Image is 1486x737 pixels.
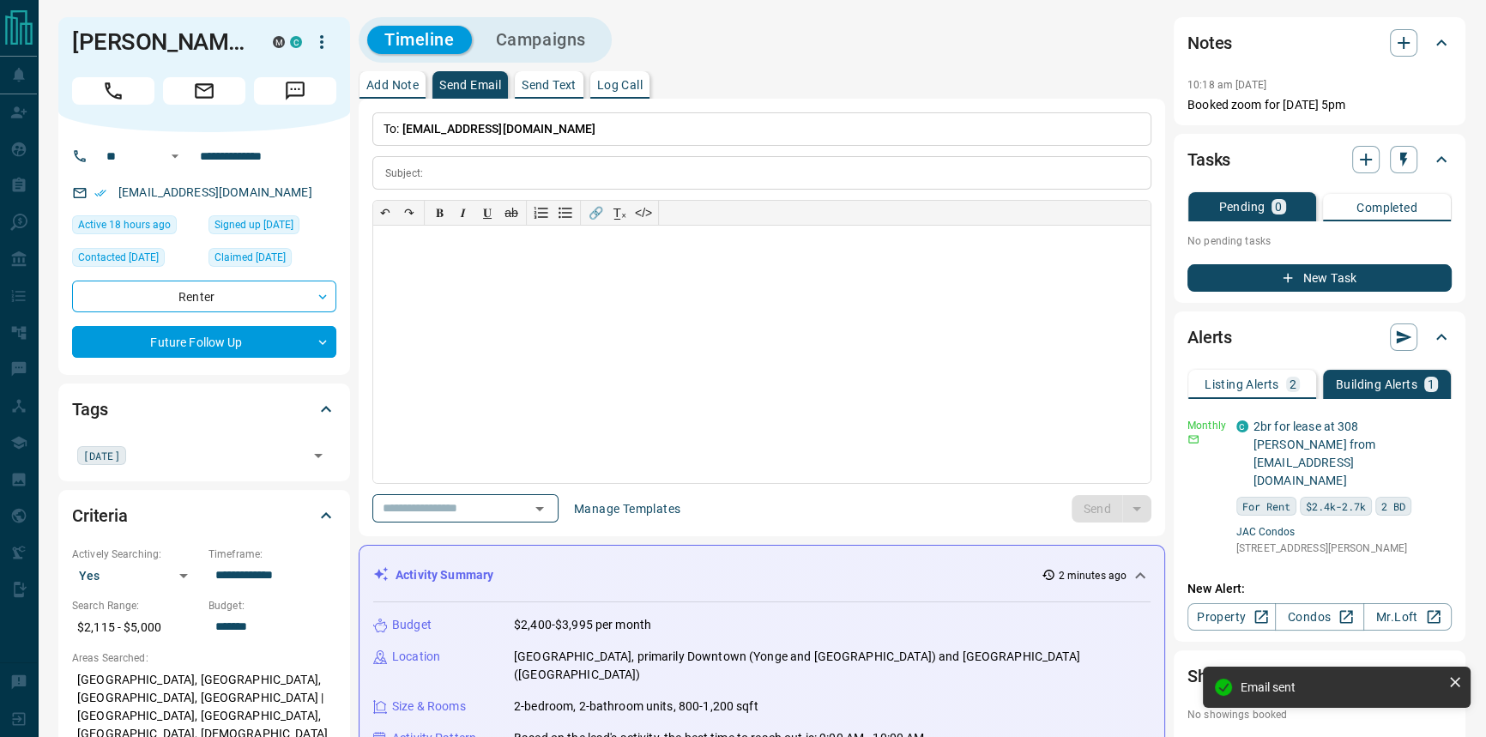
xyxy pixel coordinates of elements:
[1236,526,1452,538] a: JAC Condos
[72,248,200,272] div: Tue Apr 08 2025
[1187,655,1452,697] div: Showings
[392,616,432,634] p: Budget
[214,216,293,233] span: Signed up [DATE]
[529,201,553,225] button: Numbered list
[392,648,440,666] p: Location
[367,26,472,54] button: Timeline
[607,201,631,225] button: T̲ₓ
[1336,378,1417,390] p: Building Alerts
[72,562,200,589] div: Yes
[72,396,107,423] h2: Tags
[1072,495,1151,523] div: split button
[72,650,336,666] p: Areas Searched:
[273,36,285,48] div: mrloft.ca
[254,77,336,105] span: Message
[553,201,577,225] button: Bullet list
[78,249,159,266] span: Contacted [DATE]
[514,616,651,634] p: $2,400-$3,995 per month
[514,648,1151,684] p: [GEOGRAPHIC_DATA], primarily Downtown (Yonge and [GEOGRAPHIC_DATA]) and [GEOGRAPHIC_DATA] ([GEOGR...
[504,206,518,220] s: ab
[1205,378,1279,390] p: Listing Alerts
[1187,79,1266,91] p: 10:18 am [DATE]
[1187,22,1452,63] div: Notes
[483,206,492,220] span: 𝐔
[1381,498,1405,515] span: 2 BD
[1187,433,1199,445] svg: Email
[1356,202,1417,214] p: Completed
[72,326,336,358] div: Future Follow Up
[94,187,106,199] svg: Email Verified
[396,566,493,584] p: Activity Summary
[475,201,499,225] button: 𝐔
[631,201,655,225] button: </>
[1236,420,1248,432] div: condos.ca
[72,389,336,430] div: Tags
[1187,418,1226,433] p: Monthly
[208,248,336,272] div: Thu Nov 14 2024
[564,495,691,523] button: Manage Templates
[72,502,128,529] h2: Criteria
[427,201,451,225] button: 𝐁
[163,77,245,105] span: Email
[385,166,423,181] p: Subject:
[1290,378,1296,390] p: 2
[528,497,552,521] button: Open
[597,79,643,91] p: Log Call
[72,547,200,562] p: Actively Searching:
[1275,201,1282,213] p: 0
[1242,498,1290,515] span: For Rent
[1236,541,1452,556] p: [STREET_ADDRESS][PERSON_NAME]
[1059,568,1127,583] p: 2 minutes ago
[165,146,185,166] button: Open
[1187,662,1260,690] h2: Showings
[72,613,200,642] p: $2,115 - $5,000
[451,201,475,225] button: 𝑰
[208,215,336,239] div: Wed Nov 13 2024
[208,547,336,562] p: Timeframe:
[402,122,596,136] span: [EMAIL_ADDRESS][DOMAIN_NAME]
[72,77,154,105] span: Call
[373,201,397,225] button: ↶
[78,216,171,233] span: Active 18 hours ago
[306,444,330,468] button: Open
[514,698,758,716] p: 2-bedroom, 2-bathroom units, 800-1,200 sqft
[1187,580,1452,598] p: New Alert:
[1187,139,1452,180] div: Tasks
[1306,498,1366,515] span: $2.4k-2.7k
[1428,378,1435,390] p: 1
[1275,603,1363,631] a: Condos
[1241,680,1441,694] div: Email sent
[118,185,312,199] a: [EMAIL_ADDRESS][DOMAIN_NAME]
[290,36,302,48] div: condos.ca
[373,559,1151,591] div: Activity Summary2 minutes ago
[1187,603,1276,631] a: Property
[479,26,603,54] button: Campaigns
[1187,264,1452,292] button: New Task
[583,201,607,225] button: 🔗
[1187,323,1232,351] h2: Alerts
[439,79,501,91] p: Send Email
[1187,146,1230,173] h2: Tasks
[72,215,200,239] div: Tue Oct 14 2025
[1187,317,1452,358] div: Alerts
[397,201,421,225] button: ↷
[72,281,336,312] div: Renter
[522,79,577,91] p: Send Text
[499,201,523,225] button: ab
[1187,29,1232,57] h2: Notes
[1187,96,1452,114] p: Booked zoom for [DATE] 5pm
[83,447,120,464] span: [DATE]
[1363,603,1452,631] a: Mr.Loft
[214,249,286,266] span: Claimed [DATE]
[72,28,247,56] h1: [PERSON_NAME]
[208,598,336,613] p: Budget:
[72,495,336,536] div: Criteria
[1253,420,1375,487] a: 2br for lease at 308 [PERSON_NAME] from [EMAIL_ADDRESS][DOMAIN_NAME]
[392,698,466,716] p: Size & Rooms
[1187,707,1452,722] p: No showings booked
[372,112,1151,146] p: To:
[1187,228,1452,254] p: No pending tasks
[1218,201,1265,213] p: Pending
[366,79,419,91] p: Add Note
[72,598,200,613] p: Search Range:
